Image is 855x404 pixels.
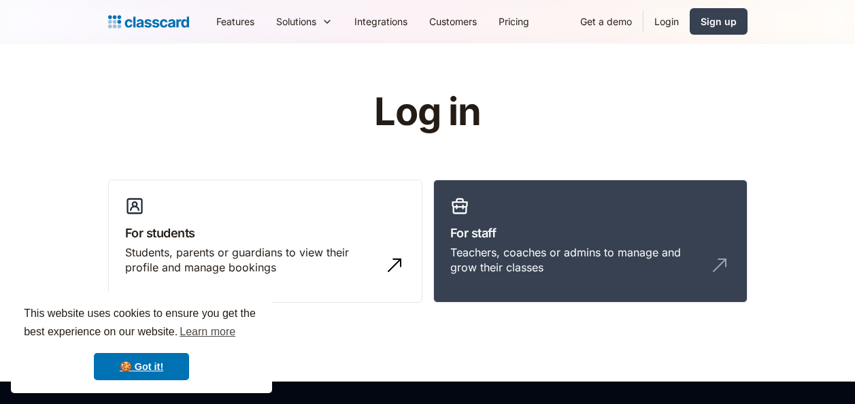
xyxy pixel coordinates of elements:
div: Sign up [701,14,737,29]
a: For staffTeachers, coaches or admins to manage and grow their classes [433,180,748,303]
a: Pricing [488,6,540,37]
a: home [108,12,189,31]
a: Features [205,6,265,37]
a: dismiss cookie message [94,353,189,380]
div: Teachers, coaches or admins to manage and grow their classes [450,245,703,275]
a: Login [643,6,690,37]
a: For studentsStudents, parents or guardians to view their profile and manage bookings [108,180,422,303]
a: Sign up [690,8,748,35]
div: Solutions [276,14,316,29]
a: Customers [418,6,488,37]
div: Students, parents or guardians to view their profile and manage bookings [125,245,378,275]
div: Solutions [265,6,343,37]
h3: For staff [450,224,731,242]
a: learn more about cookies [178,322,237,342]
h3: For students [125,224,405,242]
div: cookieconsent [11,292,272,393]
a: Get a demo [569,6,643,37]
span: This website uses cookies to ensure you get the best experience on our website. [24,305,259,342]
a: Integrations [343,6,418,37]
h1: Log in [212,91,643,133]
